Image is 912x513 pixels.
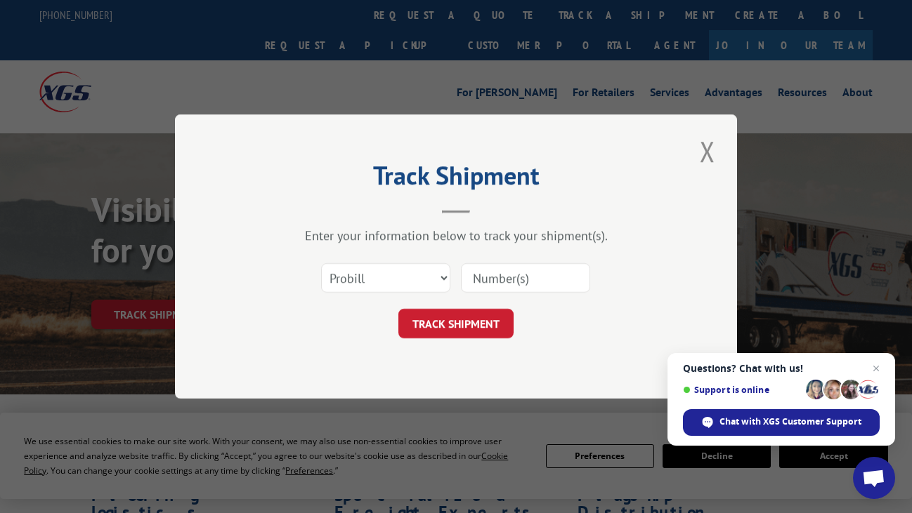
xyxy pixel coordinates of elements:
[461,263,590,293] input: Number(s)
[245,227,667,244] div: Enter your information below to track your shipment(s).
[719,415,861,428] span: Chat with XGS Customer Support
[683,363,880,374] span: Questions? Chat with us!
[696,132,719,171] button: Close modal
[853,457,895,499] a: Open chat
[245,166,667,192] h2: Track Shipment
[683,409,880,436] span: Chat with XGS Customer Support
[398,309,514,338] button: TRACK SHIPMENT
[683,385,801,395] span: Support is online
